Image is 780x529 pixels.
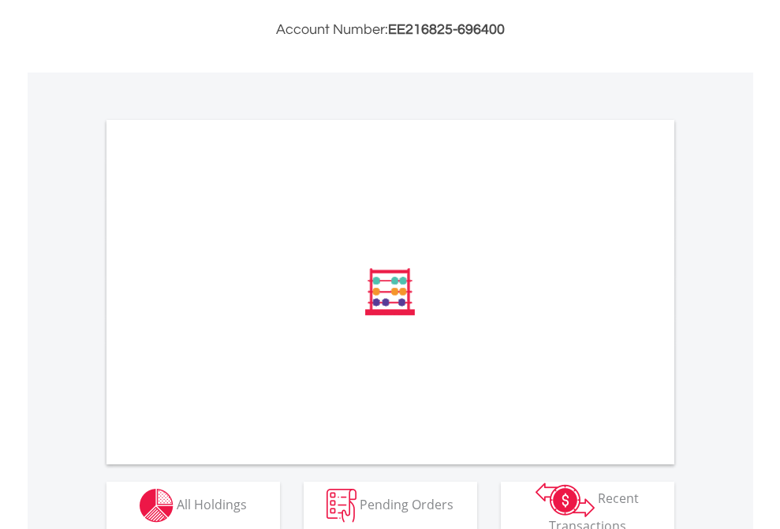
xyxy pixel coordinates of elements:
img: holdings-wht.png [140,489,174,523]
img: pending_instructions-wht.png [327,489,356,523]
span: EE216825-696400 [388,22,505,37]
button: All Holdings [106,482,280,529]
h3: Account Number: [106,19,674,41]
button: Pending Orders [304,482,477,529]
span: All Holdings [177,495,247,512]
img: transactions-zar-wht.png [536,482,595,517]
span: Pending Orders [360,495,453,512]
button: Recent Transactions [501,482,674,529]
